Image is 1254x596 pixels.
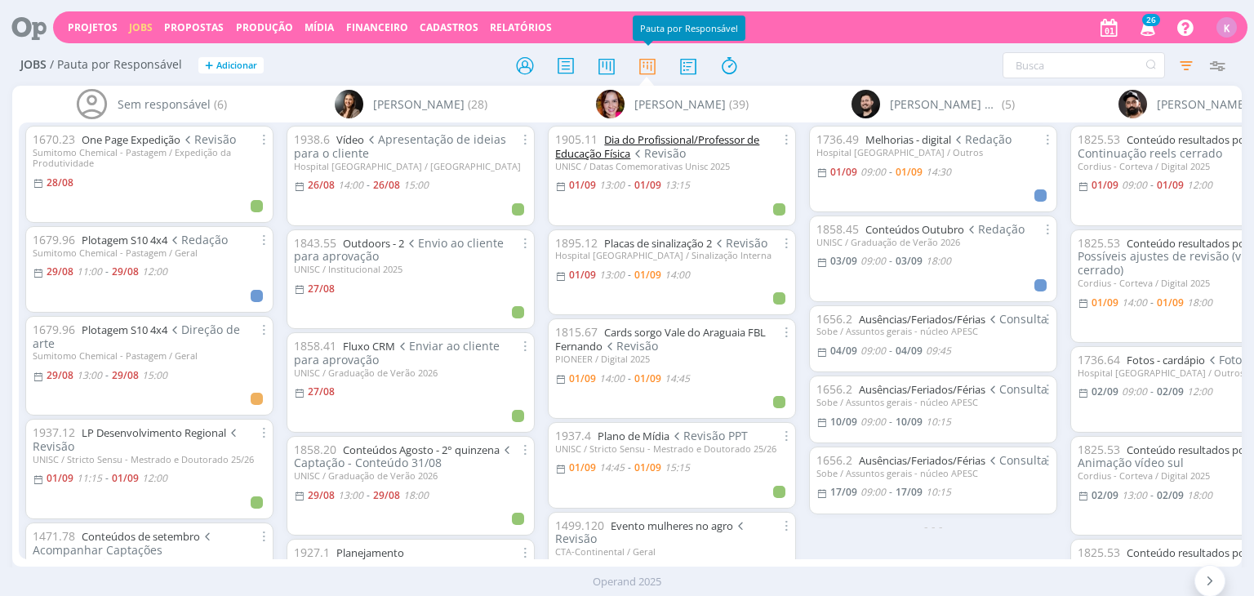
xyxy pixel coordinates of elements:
[816,326,1050,336] div: Sobe / Assuntos gerais - núcleo APESC
[300,21,339,34] button: Mídia
[367,491,370,500] : -
[889,256,892,266] : -
[1078,442,1120,457] span: 1825.53
[294,161,527,171] div: Hospital [GEOGRAPHIC_DATA] / [GEOGRAPHIC_DATA]
[555,428,591,443] span: 1937.4
[951,131,1012,147] span: Redação
[1122,178,1147,192] : 09:00
[1122,488,1147,502] : 13:00
[341,21,413,34] button: Financeiro
[485,21,557,34] button: Relatórios
[665,460,690,474] : 15:15
[611,518,733,533] a: Evento mulheres no agro
[603,338,658,354] span: Revisão
[1127,353,1205,367] a: Fotos - cardápio
[860,254,886,268] : 09:00
[20,58,47,72] span: Jobs
[336,132,364,147] a: Vídeo
[555,443,789,454] div: UNISC / Stricto Sensu - Mestrado e Doutorado 25/26
[77,471,102,485] span: 11:15
[167,232,228,247] span: Redação
[1130,13,1163,42] button: 26
[294,442,514,471] span: Captação - Conteúdo 31/08
[569,268,596,282] : 01/09
[33,454,266,465] div: UNISC / Stricto Sensu - Mestrado e Doutorado 25/26
[634,96,726,113] span: [PERSON_NAME]
[205,57,213,74] span: +
[1150,387,1154,397] : -
[569,178,596,192] : 01/09
[816,237,1050,247] div: UNISC / Graduação de Verão 2026
[159,21,229,34] button: Propostas
[1157,488,1184,502] : 02/09
[599,371,625,385] : 14:00
[33,350,266,361] div: Sumitomo Chemical - Pastagem / Geral
[926,485,951,499] : 10:15
[860,485,886,499] : 09:00
[712,235,767,251] span: Revisão
[1078,545,1120,560] span: 1825.53
[142,265,167,278] span: 12:00
[343,443,500,457] a: Conteúdos Agosto - 2° quinzena
[82,132,180,147] a: One Page Expedição
[926,344,951,358] : 09:45
[1003,52,1165,78] input: Busca
[889,417,892,427] : -
[1157,96,1248,113] span: [PERSON_NAME]
[47,471,73,485] span: 01/09
[82,425,226,440] a: LP Desenvolvimento Regional
[373,96,465,113] span: [PERSON_NAME]
[599,178,625,192] : 13:00
[305,20,334,34] a: Mídia
[816,381,852,397] span: 1656.2
[634,178,661,192] : 01/09
[33,322,240,351] span: Direção de arte
[294,131,330,147] span: 1938.6
[142,471,167,485] span: 12:00
[338,178,363,192] : 14:00
[216,60,257,71] span: Adicionar
[890,96,998,113] span: [PERSON_NAME] Granata
[569,371,596,385] : 01/09
[1078,352,1120,367] span: 1736.64
[105,474,109,483] span: -
[77,368,102,382] span: 13:00
[1216,13,1238,42] button: K
[830,344,857,358] : 04/09
[859,312,985,327] a: Ausências/Feriados/Férias
[628,463,631,473] : -
[889,167,892,177] : -
[555,235,598,251] span: 1895.12
[129,20,153,34] a: Jobs
[830,485,857,499] : 17/09
[82,233,167,247] a: Plotagem S10 4x4
[896,485,923,499] : 17/09
[308,488,335,502] : 29/08
[830,254,857,268] : 03/09
[1002,96,1015,113] span: (5)
[555,250,789,260] div: Hospital [GEOGRAPHIC_DATA] / Sinalização Interna
[367,180,370,190] : -
[1092,178,1118,192] : 01/09
[1157,178,1184,192] : 01/09
[294,338,336,354] span: 1858.41
[112,368,139,382] span: 29/08
[859,382,985,397] a: Ausências/Feriados/Férias
[1187,488,1212,502] : 18:00
[985,311,1047,327] span: Consulta
[555,325,766,354] a: Cards sorgo Vale do Araguaia FBL Fernando
[628,374,631,384] : -
[1150,491,1154,500] : -
[468,96,487,113] span: (28)
[33,528,214,558] span: Acompanhar Captações
[859,453,985,468] a: Ausências/Feriados/Férias
[1092,385,1118,398] : 02/09
[1092,296,1118,309] : 01/09
[294,338,500,367] span: Enviar ao cliente para aprovação
[555,518,747,547] span: Revisão
[33,147,266,168] div: Sumitomo Chemical - Pastagem / Expedição da Produtividade
[50,58,182,72] span: / Pauta por Responsável
[68,20,118,34] a: Projetos
[164,20,224,34] span: Propostas
[308,178,335,192] : 26/08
